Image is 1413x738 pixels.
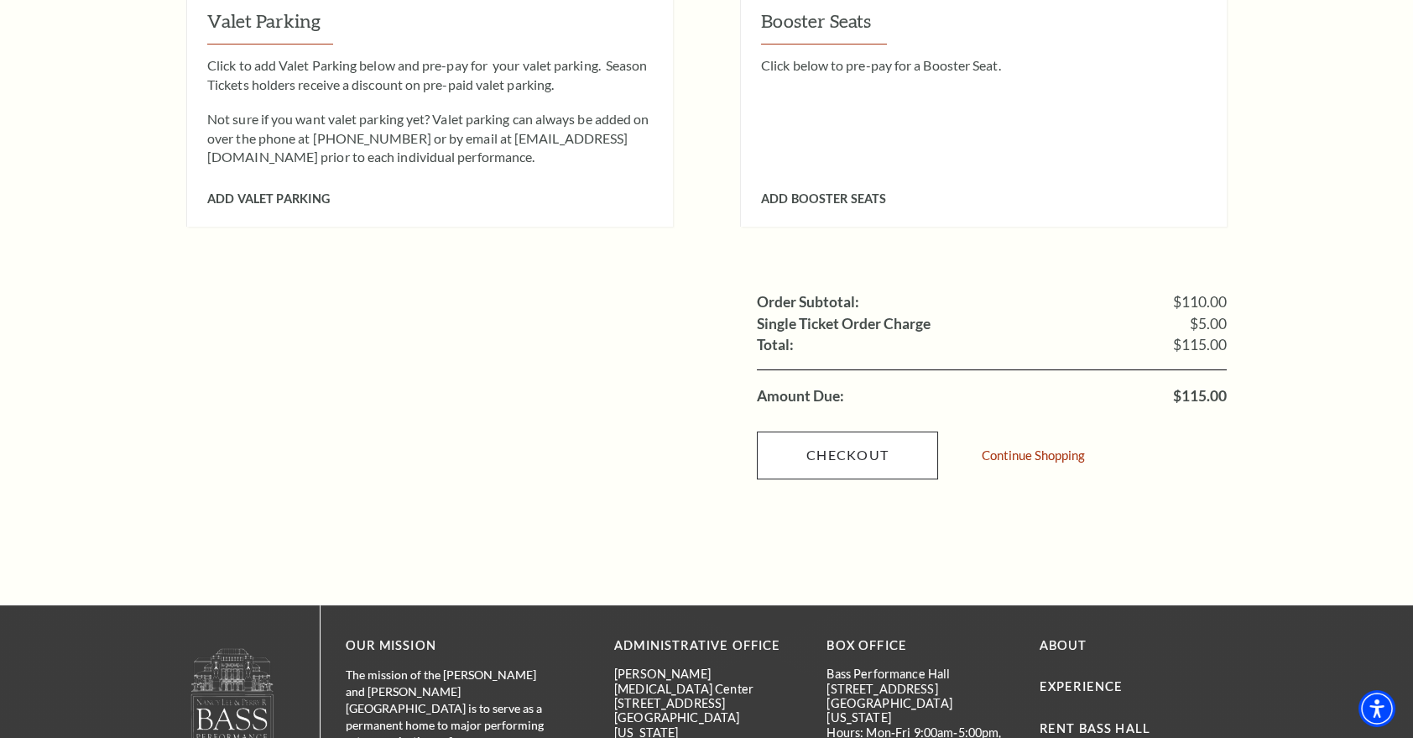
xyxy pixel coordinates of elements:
[346,636,555,657] p: OUR MISSION
[207,8,653,44] h3: Valet Parking
[757,338,794,353] label: Total:
[826,696,1014,725] p: [GEOGRAPHIC_DATA][US_STATE]
[826,636,1014,657] p: BOX OFFICE
[826,682,1014,696] p: [STREET_ADDRESS]
[757,295,859,310] label: Order Subtotal:
[1040,638,1087,652] a: About
[614,636,801,657] p: Administrative Office
[757,432,938,479] a: Checkout
[207,191,330,206] span: Add Valet Parking
[207,56,653,94] p: Click to add Valet Parking below and pre-pay for your valet parking. Season Tickets holders recei...
[757,317,931,332] label: Single Ticket Order Charge
[1173,338,1227,353] span: $115.00
[761,191,886,206] span: Add Booster Seats
[1040,679,1124,694] a: Experience
[614,667,801,696] p: [PERSON_NAME][MEDICAL_DATA] Center
[1358,690,1395,727] div: Accessibility Menu
[614,696,801,710] p: [STREET_ADDRESS]
[761,8,1207,44] h3: Booster Seats
[207,110,653,166] p: Not sure if you want valet parking yet? Valet parking can always be added on over the phone at [P...
[1040,721,1150,735] a: Rent Bass Hall
[757,389,844,404] label: Amount Due:
[761,56,1207,75] p: Click below to pre-pay for a Booster Seat.
[1173,295,1227,310] span: $110.00
[1190,317,1227,332] span: $5.00
[826,667,1014,681] p: Bass Performance Hall
[982,449,1085,462] a: Continue Shopping
[1173,389,1227,404] span: $115.00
